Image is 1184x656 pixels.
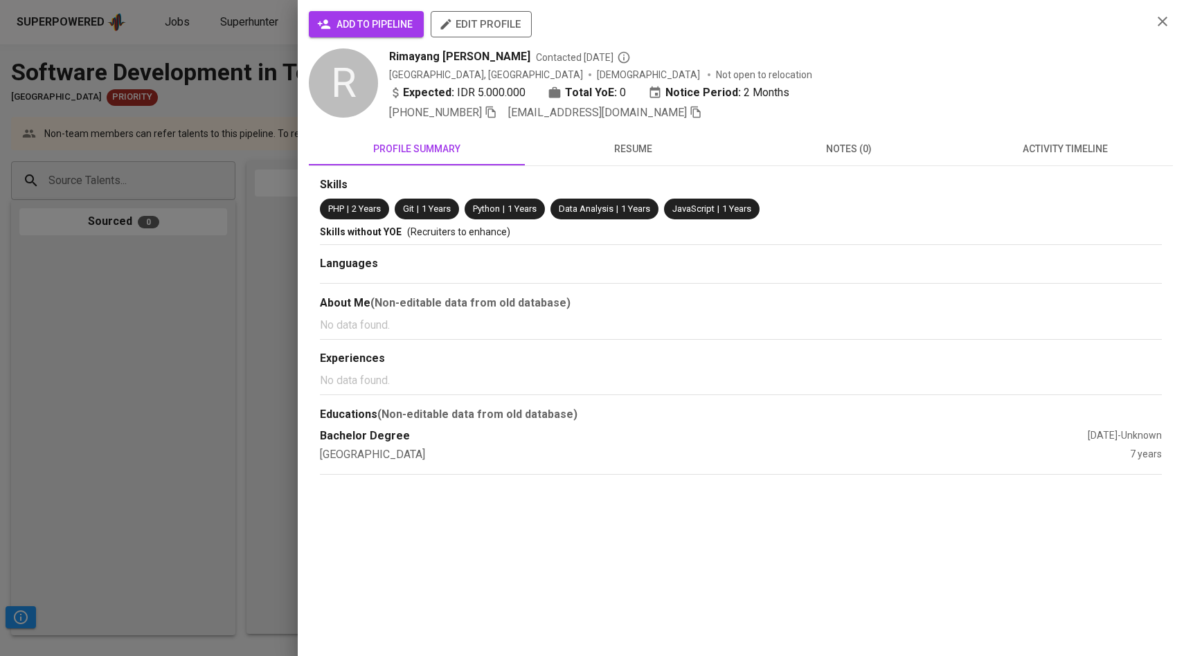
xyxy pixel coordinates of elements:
div: [GEOGRAPHIC_DATA] [320,447,1130,463]
span: JavaScript [672,203,715,214]
b: (Non-editable data from old database) [377,408,577,421]
div: [GEOGRAPHIC_DATA], [GEOGRAPHIC_DATA] [389,68,583,82]
p: No data found. [320,372,1162,389]
div: 7 years [1130,447,1162,463]
span: 2 Years [352,203,381,214]
a: edit profile [431,18,532,29]
span: notes (0) [749,140,949,158]
div: Skills [320,177,1162,193]
span: edit profile [442,15,521,33]
div: Experiences [320,351,1162,367]
div: R [309,48,378,118]
span: 1 Years [422,203,451,214]
span: | [417,203,419,216]
span: resume [533,140,733,158]
span: Data Analysis [559,203,613,214]
span: 1 Years [621,203,650,214]
span: Contacted [DATE] [536,51,631,64]
b: (Non-editable data from old database) [370,296,571,309]
span: | [717,203,719,216]
span: | [503,203,505,216]
div: Bachelor Degree [320,428,1088,444]
span: activity timeline [965,140,1165,158]
span: [DATE] - Unknown [1088,430,1162,441]
span: [EMAIL_ADDRESS][DOMAIN_NAME] [508,106,687,119]
span: [PHONE_NUMBER] [389,106,482,119]
p: Not open to relocation [716,68,812,82]
span: Skills without YOE [320,226,402,237]
div: IDR 5.000.000 [389,84,526,101]
div: About Me [320,295,1162,311]
span: 1 Years [722,203,751,214]
span: add to pipeline [320,16,413,33]
span: Git [403,203,414,214]
div: Languages [320,256,1162,272]
span: PHP [328,203,344,214]
b: Total YoE: [565,84,617,101]
svg: By Batam recruiter [617,51,631,64]
span: [DEMOGRAPHIC_DATA] [597,68,702,82]
span: 0 [620,84,626,101]
span: (Recruiters to enhance) [407,226,510,237]
span: 1 Years [508,203,537,214]
span: Rimayang [PERSON_NAME] [389,48,530,65]
p: No data found. [320,317,1162,334]
b: Notice Period: [665,84,741,101]
span: Python [473,203,500,214]
span: | [347,203,349,216]
span: profile summary [317,140,517,158]
span: | [616,203,618,216]
div: Educations [320,406,1162,423]
div: 2 Months [648,84,789,101]
b: Expected: [403,84,454,101]
button: edit profile [431,11,532,37]
button: add to pipeline [309,11,424,37]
